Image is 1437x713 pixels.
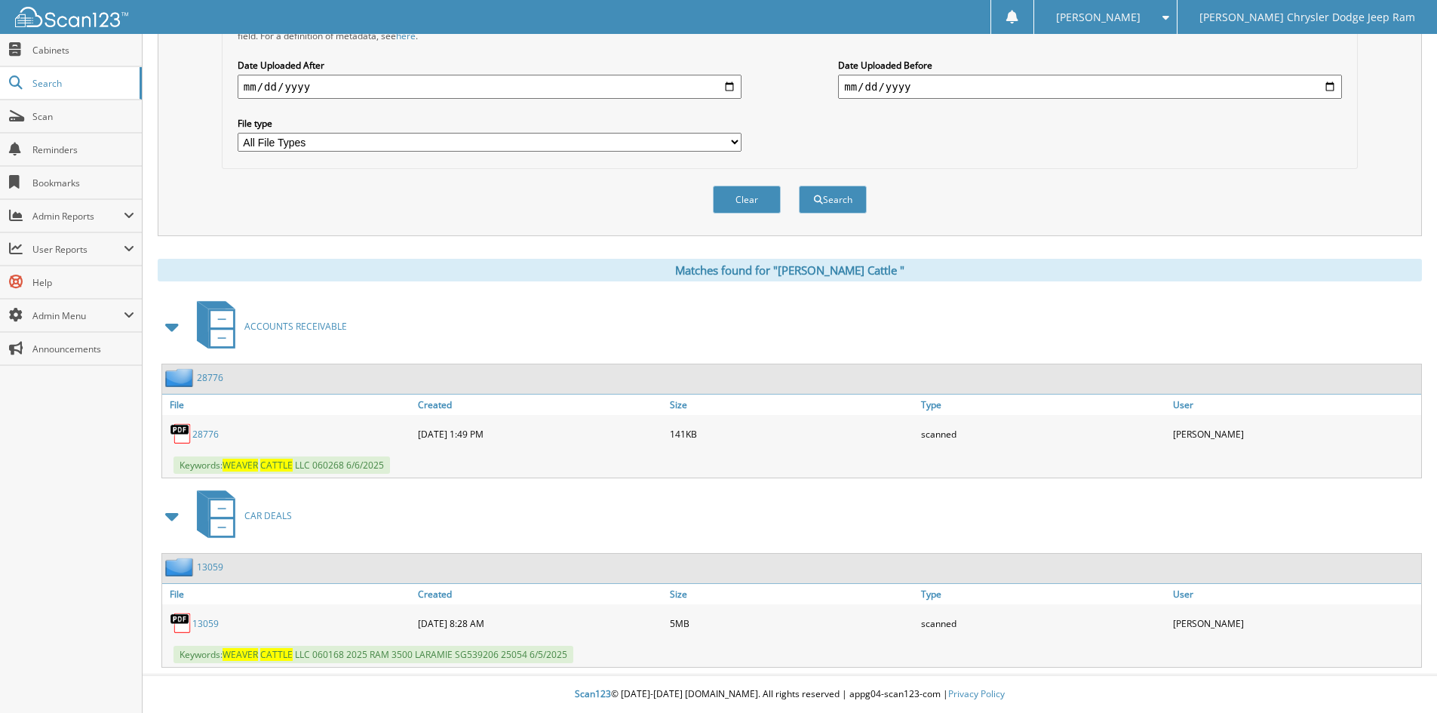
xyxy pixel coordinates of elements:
[32,343,134,355] span: Announcements
[170,423,192,445] img: PDF.png
[1169,584,1421,604] a: User
[32,77,132,90] span: Search
[713,186,781,214] button: Clear
[948,687,1005,700] a: Privacy Policy
[414,608,666,638] div: [DATE] 8:28 AM
[238,75,742,99] input: start
[162,395,414,415] a: File
[197,561,223,573] a: 13059
[165,368,197,387] img: folder2.png
[173,456,390,474] span: Keywords: L L C 0 6 0 2 6 8 6 / 6 / 2 0 2 5
[396,29,416,42] a: here
[1199,13,1415,22] span: [PERSON_NAME] Chrysler Dodge Jeep Ram
[192,617,219,630] a: 13059
[575,687,611,700] span: Scan123
[238,117,742,130] label: File type
[917,584,1169,604] a: Type
[32,309,124,322] span: Admin Menu
[173,646,573,663] span: Keywords: L L C 0 6 0 1 6 8 2 0 2 5 R A M 3 5 0 0 L A R A M I E S G 5 3 9 2 0 6 2 5 0 5 4 6 / 5 /...
[197,371,223,384] a: 28776
[917,395,1169,415] a: Type
[666,608,918,638] div: 5MB
[188,486,292,546] a: CAR DEALS
[165,558,197,576] img: folder2.png
[260,648,293,661] span: C A T T L E
[917,419,1169,449] div: scanned
[414,395,666,415] a: Created
[838,59,1342,72] label: Date Uploaded Before
[223,648,258,661] span: W E A V E R
[1169,608,1421,638] div: [PERSON_NAME]
[143,676,1437,713] div: © [DATE]-[DATE] [DOMAIN_NAME]. All rights reserved | appg04-scan123-com |
[188,297,347,356] a: ACCOUNTS RECEIVABLE
[799,186,867,214] button: Search
[244,320,347,333] span: A C C O U N T S R E C E I V A B L E
[162,584,414,604] a: File
[32,44,134,57] span: Cabinets
[15,7,128,27] img: scan123-logo-white.svg
[414,584,666,604] a: Created
[158,259,1422,281] div: Matches found for "[PERSON_NAME] Cattle "
[32,177,134,189] span: Bookmarks
[1056,13,1141,22] span: [PERSON_NAME]
[917,608,1169,638] div: scanned
[1362,641,1437,713] iframe: Chat Widget
[170,612,192,635] img: PDF.png
[32,210,124,223] span: Admin Reports
[260,459,293,472] span: C A T T L E
[414,419,666,449] div: [DATE] 1:49 PM
[666,584,918,604] a: Size
[666,419,918,449] div: 141KB
[244,509,292,522] span: C A R D E A L S
[192,428,219,441] a: 28776
[838,75,1342,99] input: end
[1169,419,1421,449] div: [PERSON_NAME]
[32,143,134,156] span: Reminders
[32,110,134,123] span: Scan
[223,459,258,472] span: W E A V E R
[32,276,134,289] span: Help
[1169,395,1421,415] a: User
[666,395,918,415] a: Size
[32,243,124,256] span: User Reports
[238,59,742,72] label: Date Uploaded After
